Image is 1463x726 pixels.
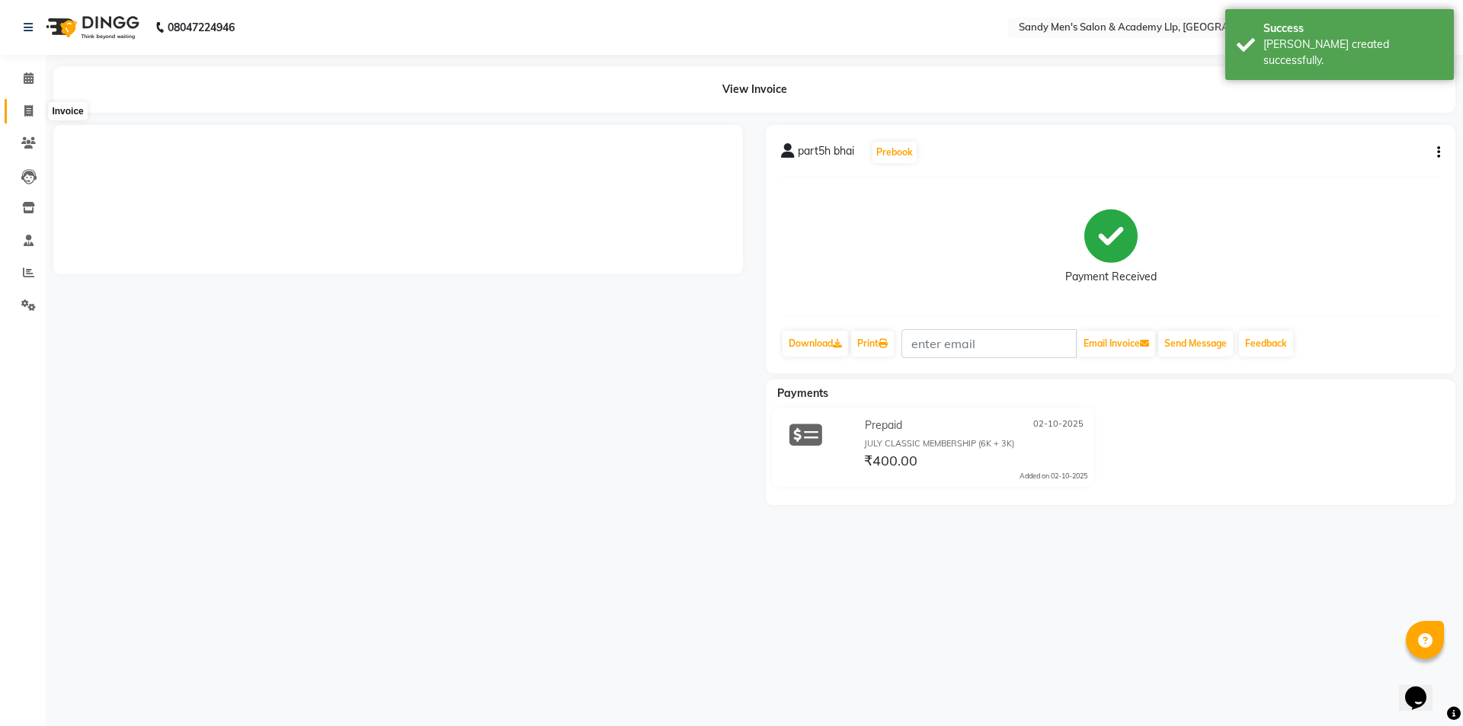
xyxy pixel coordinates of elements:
span: 02-10-2025 [1033,417,1084,433]
span: ₹400.00 [864,452,917,473]
div: View Invoice [53,66,1455,113]
img: logo [39,6,143,49]
span: Payments [777,386,828,400]
a: Download [783,331,848,357]
button: Send Message [1158,331,1233,357]
div: Bill created successfully. [1263,37,1442,69]
a: Print [851,331,894,357]
span: Prepaid [865,417,902,433]
div: Success [1263,21,1442,37]
div: Invoice [48,102,87,120]
button: Email Invoice [1077,331,1155,357]
div: JULY CLASSIC MEMBERSHIP (6K + 3K) [864,437,1087,450]
span: part5h bhai [798,143,854,165]
a: Feedback [1239,331,1293,357]
b: 08047224946 [168,6,235,49]
div: Payment Received [1065,269,1157,285]
iframe: chat widget [1399,665,1448,711]
input: enter email [901,329,1077,358]
button: Prebook [872,142,917,163]
div: Added on 02-10-2025 [1020,471,1087,481]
